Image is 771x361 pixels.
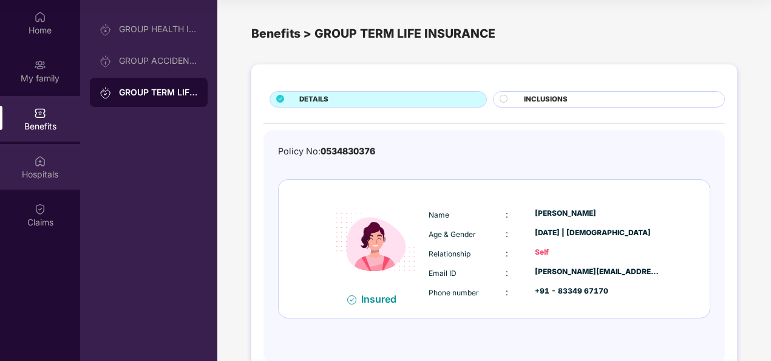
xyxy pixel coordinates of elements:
div: Benefits > GROUP TERM LIFE INSURANCE [251,24,737,43]
span: DETAILS [299,94,328,105]
div: Insured [361,293,404,305]
span: : [506,209,508,219]
div: +91 - 83349 67170 [535,286,660,297]
div: [DATE] | [DEMOGRAPHIC_DATA] [535,227,660,239]
span: INCLUSIONS [524,94,568,105]
span: : [506,287,508,297]
span: Phone number [429,288,479,297]
img: svg+xml;base64,PHN2ZyB3aWR0aD0iMjAiIGhlaWdodD0iMjAiIHZpZXdCb3g9IjAgMCAyMCAyMCIgZmlsbD0ibm9uZSIgeG... [34,59,46,71]
img: svg+xml;base64,PHN2ZyBpZD0iSG9zcGl0YWxzIiB4bWxucz0iaHR0cDovL3d3dy53My5vcmcvMjAwMC9zdmciIHdpZHRoPS... [34,155,46,167]
div: GROUP HEALTH INSURANCE [119,24,198,34]
img: svg+xml;base64,PHN2ZyB3aWR0aD0iMjAiIGhlaWdodD0iMjAiIHZpZXdCb3g9IjAgMCAyMCAyMCIgZmlsbD0ibm9uZSIgeG... [100,24,112,36]
span: : [506,229,508,239]
img: svg+xml;base64,PHN2ZyB3aWR0aD0iMjAiIGhlaWdodD0iMjAiIHZpZXdCb3g9IjAgMCAyMCAyMCIgZmlsbD0ibm9uZSIgeG... [100,87,112,99]
div: Policy No: [278,145,375,159]
img: svg+xml;base64,PHN2ZyBpZD0iSG9tZSIgeG1sbnM9Imh0dHA6Ly93d3cudzMub3JnLzIwMDAvc3ZnIiB3aWR0aD0iMjAiIG... [34,11,46,23]
img: icon [325,192,426,292]
span: Relationship [429,249,470,258]
div: [PERSON_NAME] [535,208,660,219]
div: GROUP ACCIDENTAL INSURANCE [119,56,198,66]
span: Age & Gender [429,230,476,239]
img: svg+xml;base64,PHN2ZyBpZD0iQ2xhaW0iIHhtbG5zPSJodHRwOi8vd3d3LnczLm9yZy8yMDAwL3N2ZyIgd2lkdGg9IjIwIi... [34,203,46,215]
span: : [506,248,508,258]
div: Self [535,247,660,258]
img: svg+xml;base64,PHN2ZyB3aWR0aD0iMjAiIGhlaWdodD0iMjAiIHZpZXdCb3g9IjAgMCAyMCAyMCIgZmlsbD0ibm9uZSIgeG... [100,55,112,67]
span: 0534830376 [321,146,375,156]
span: Name [429,210,449,219]
img: svg+xml;base64,PHN2ZyBpZD0iQmVuZWZpdHMiIHhtbG5zPSJodHRwOi8vd3d3LnczLm9yZy8yMDAwL3N2ZyIgd2lkdGg9Ij... [34,107,46,119]
span: Email ID [429,269,457,278]
div: GROUP TERM LIFE INSURANCE [119,86,198,98]
span: : [506,267,508,278]
div: [PERSON_NAME][EMAIL_ADDRESS][DOMAIN_NAME] [535,266,660,278]
img: svg+xml;base64,PHN2ZyB4bWxucz0iaHR0cDovL3d3dy53My5vcmcvMjAwMC9zdmciIHdpZHRoPSIxNiIgaGVpZ2h0PSIxNi... [347,295,356,304]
